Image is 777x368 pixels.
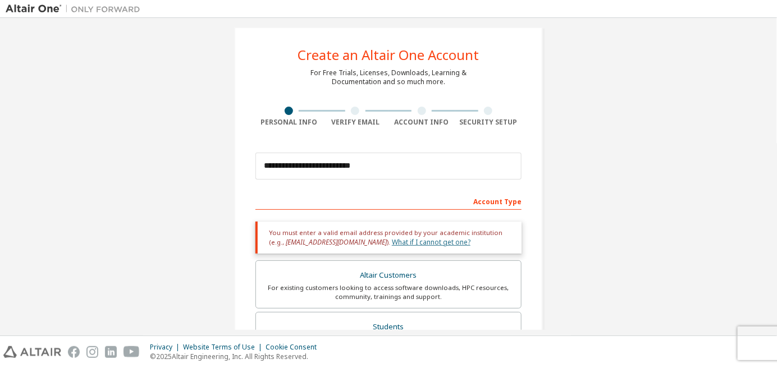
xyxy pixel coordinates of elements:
img: instagram.svg [86,346,98,358]
div: For existing customers looking to access software downloads, HPC resources, community, trainings ... [263,283,514,301]
div: Create an Altair One Account [298,48,479,62]
div: Students [263,319,514,335]
span: [EMAIL_ADDRESS][DOMAIN_NAME] [286,237,387,247]
div: Verify Email [322,118,389,127]
div: Account Type [255,192,522,210]
div: Website Terms of Use [183,343,266,352]
a: What if I cannot get one? [392,237,470,247]
img: facebook.svg [68,346,80,358]
p: © 2025 Altair Engineering, Inc. All Rights Reserved. [150,352,323,361]
div: Personal Info [255,118,322,127]
div: Cookie Consent [266,343,323,352]
img: youtube.svg [124,346,140,358]
img: Altair One [6,3,146,15]
img: altair_logo.svg [3,346,61,358]
div: Privacy [150,343,183,352]
div: Account Info [388,118,455,127]
div: Security Setup [455,118,522,127]
img: linkedin.svg [105,346,117,358]
div: Altair Customers [263,268,514,283]
div: You must enter a valid email address provided by your academic institution (e.g., ). [255,222,522,254]
div: For Free Trials, Licenses, Downloads, Learning & Documentation and so much more. [310,68,467,86]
